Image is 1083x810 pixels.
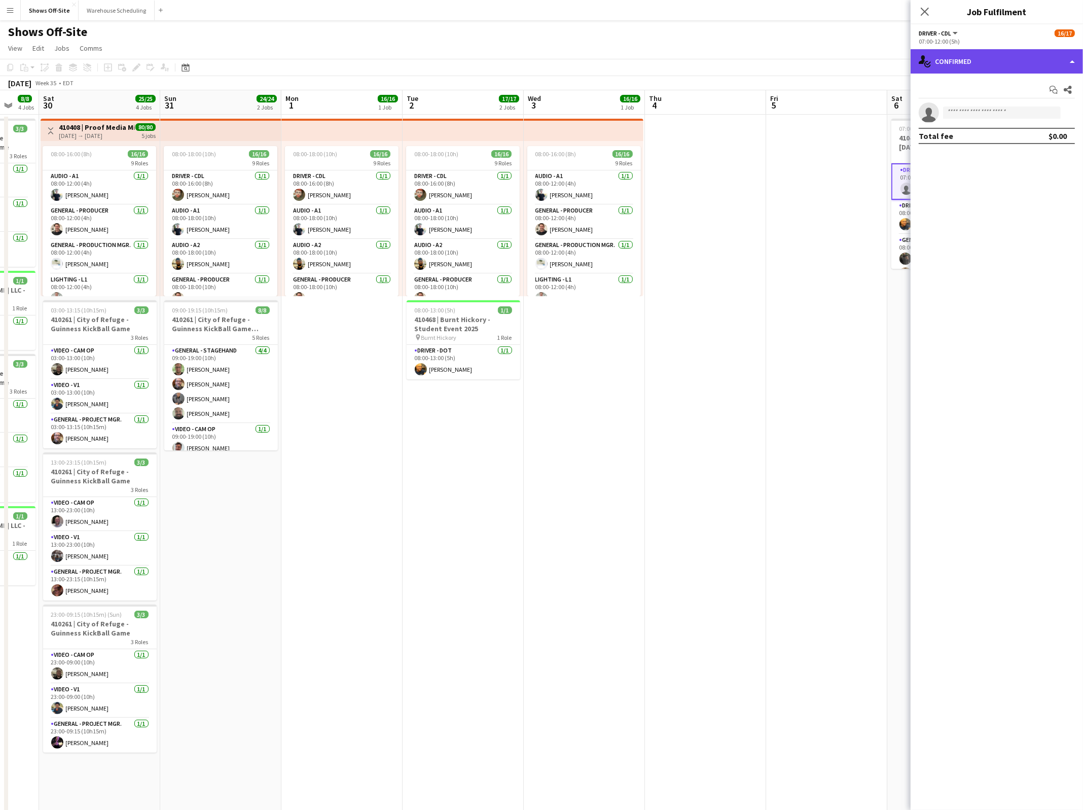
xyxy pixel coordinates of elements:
[373,159,390,167] span: 9 Roles
[43,619,157,638] h3: 410261 | City of Refuge - Guinness KickBall Game
[891,119,1005,269] div: 07:00-22:00 (15h)16/17410401 | Praise On The Hill - [DATE] - [GEOGRAPHIC_DATA], [GEOGRAPHIC_DATA]...
[1055,29,1075,37] span: 16/17
[134,306,149,314] span: 3/3
[43,566,157,601] app-card-role: General - Project Mgr.1/113:00-23:15 (10h15m)[PERSON_NAME]
[42,99,54,111] span: 30
[649,94,662,103] span: Thu
[252,159,269,167] span: 9 Roles
[51,306,107,314] span: 03:00-13:15 (10h15m)
[252,334,270,341] span: 5 Roles
[59,123,134,132] h3: 410408 | Proof Media Mix - Virgin Cruise 2025
[76,42,106,55] a: Comms
[13,360,27,368] span: 3/3
[131,334,149,341] span: 3 Roles
[415,306,456,314] span: 08:00-13:00 (5h)
[8,24,87,40] h1: Shows Off-Site
[285,239,399,274] app-card-role: Audio - A21/108:00-18:00 (10h)[PERSON_NAME]
[131,159,148,167] span: 9 Roles
[164,424,278,458] app-card-role: Video - Cam Op1/109:00-19:00 (10h)[PERSON_NAME]
[285,205,399,239] app-card-role: Audio - A11/108:00-18:00 (10h)[PERSON_NAME]
[406,274,520,308] app-card-role: General - Producer1/108:00-18:00 (10h)[PERSON_NAME]
[43,94,54,103] span: Sat
[43,467,157,485] h3: 410261 | City of Refuge - Guinness KickBall Game
[406,170,520,205] app-card-role: Driver - CDL1/108:00-16:00 (8h)[PERSON_NAME]
[407,345,520,379] app-card-role: Driver - DOT1/108:00-13:00 (5h)[PERSON_NAME]
[33,79,59,87] span: Week 35
[79,1,155,20] button: Warehouse Scheduling
[527,239,641,274] app-card-role: General - Production Mgr.1/108:00-12:00 (4h)[PERSON_NAME]
[164,345,278,424] app-card-role: General - Stagehand4/409:00-19:00 (10h)[PERSON_NAME][PERSON_NAME][PERSON_NAME][PERSON_NAME]
[43,452,157,601] app-job-card: 13:00-23:15 (10h15m)3/3410261 | City of Refuge - Guinness KickBall Game3 RolesVideo - Cam Op1/113...
[43,605,157,753] div: 23:00-09:15 (10h15m) (Sun)3/3410261 | City of Refuge - Guinness KickBall Game3 RolesVideo - Cam O...
[770,94,778,103] span: Fri
[293,150,337,158] span: 08:00-18:00 (10h)
[911,49,1083,74] div: Confirmed
[285,146,399,296] app-job-card: 08:00-18:00 (10h)16/169 RolesDriver - CDL1/108:00-16:00 (8h)[PERSON_NAME]Audio - A11/108:00-18:00...
[616,159,633,167] span: 9 Roles
[407,300,520,379] div: 08:00-13:00 (5h)1/1410468 | Burnt Hickory - Student Event 2025 Burnt Hickory1 RoleDriver - DOT1/1...
[43,497,157,532] app-card-role: Video - Cam Op1/113:00-23:00 (10h)[PERSON_NAME]
[527,170,641,205] app-card-role: Audio - A11/108:00-12:00 (4h)[PERSON_NAME]
[911,5,1083,18] h3: Job Fulfilment
[620,95,640,102] span: 16/16
[128,150,148,158] span: 16/16
[284,99,299,111] span: 1
[891,234,1005,342] app-card-role: General - Stagehand6/608:00-13:00 (5h)[PERSON_NAME]
[406,146,520,296] app-job-card: 08:00-18:00 (10h)16/169 RolesDriver - CDL1/108:00-16:00 (8h)[PERSON_NAME]Audio - A11/108:00-18:00...
[919,29,951,37] span: Driver - CDL
[51,611,122,618] span: 23:00-09:15 (10h15m) (Sun)
[421,334,457,341] span: Burnt Hickory
[43,414,157,448] app-card-role: General - Project Mgr.1/103:00-13:15 (10h15m)[PERSON_NAME]
[528,94,541,103] span: Wed
[527,205,641,239] app-card-role: General - Producer1/108:00-12:00 (4h)[PERSON_NAME]
[43,315,157,333] h3: 410261 | City of Refuge - Guinness KickBall Game
[43,379,157,414] app-card-role: Video - V11/103:00-13:00 (10h)[PERSON_NAME]
[43,532,157,566] app-card-role: Video - V11/113:00-23:00 (10h)[PERSON_NAME]
[13,277,27,285] span: 1/1
[135,123,156,131] span: 80/80
[285,170,399,205] app-card-role: Driver - CDL1/108:00-16:00 (8h)[PERSON_NAME]
[407,315,520,333] h3: 410468 | Burnt Hickory - Student Event 2025
[164,146,277,296] app-job-card: 08:00-18:00 (10h)16/169 RolesDriver - CDL1/108:00-16:00 (8h)[PERSON_NAME]Audio - A11/108:00-18:00...
[370,150,390,158] span: 16/16
[526,99,541,111] span: 3
[612,150,633,158] span: 16/16
[494,159,512,167] span: 9 Roles
[13,540,27,547] span: 1 Role
[135,95,156,102] span: 25/25
[28,42,48,55] a: Edit
[43,239,156,274] app-card-role: General - Production Mgr.1/108:00-12:00 (4h)[PERSON_NAME]
[10,152,27,160] span: 3 Roles
[43,300,157,448] app-job-card: 03:00-13:15 (10h15m)3/3410261 | City of Refuge - Guinness KickBall Game3 RolesVideo - Cam Op1/103...
[891,94,903,103] span: Sat
[527,146,641,296] app-job-card: 08:00-16:00 (8h)16/169 RolesAudio - A11/108:00-12:00 (4h)[PERSON_NAME]General - Producer1/108:00-...
[257,103,276,111] div: 2 Jobs
[163,99,176,111] span: 31
[32,44,44,53] span: Edit
[51,150,92,158] span: 08:00-16:00 (8h)
[172,306,228,314] span: 09:00-19:15 (10h15m)
[769,99,778,111] span: 5
[164,239,277,274] app-card-role: Audio - A21/108:00-18:00 (10h)[PERSON_NAME]
[378,103,398,111] div: 1 Job
[51,459,107,466] span: 13:00-23:15 (10h15m)
[164,274,277,308] app-card-role: General - Producer1/108:00-18:00 (10h)[PERSON_NAME]
[43,205,156,239] app-card-role: General - Producer1/108:00-12:00 (4h)[PERSON_NAME]
[890,99,903,111] span: 6
[136,103,155,111] div: 4 Jobs
[891,163,1005,200] app-card-role: Driver - CDL1A0/107:00-12:00 (5h)
[13,512,27,520] span: 1/1
[8,78,31,88] div: [DATE]
[4,42,26,55] a: View
[891,133,1005,152] h3: 410401 | Praise On The Hill - [DATE] - [GEOGRAPHIC_DATA], [GEOGRAPHIC_DATA]
[13,304,27,312] span: 1 Role
[919,38,1075,45] div: 07:00-12:00 (5h)
[164,300,278,450] app-job-card: 09:00-19:15 (10h15m)8/8410261 | City of Refuge - Guinness KickBall Game Load Out5 RolesGeneral - ...
[131,638,149,646] span: 3 Roles
[43,146,156,296] div: 08:00-16:00 (8h)16/169 RolesAudio - A11/108:00-12:00 (4h)[PERSON_NAME]General - Producer1/108:00-...
[18,103,34,111] div: 4 Jobs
